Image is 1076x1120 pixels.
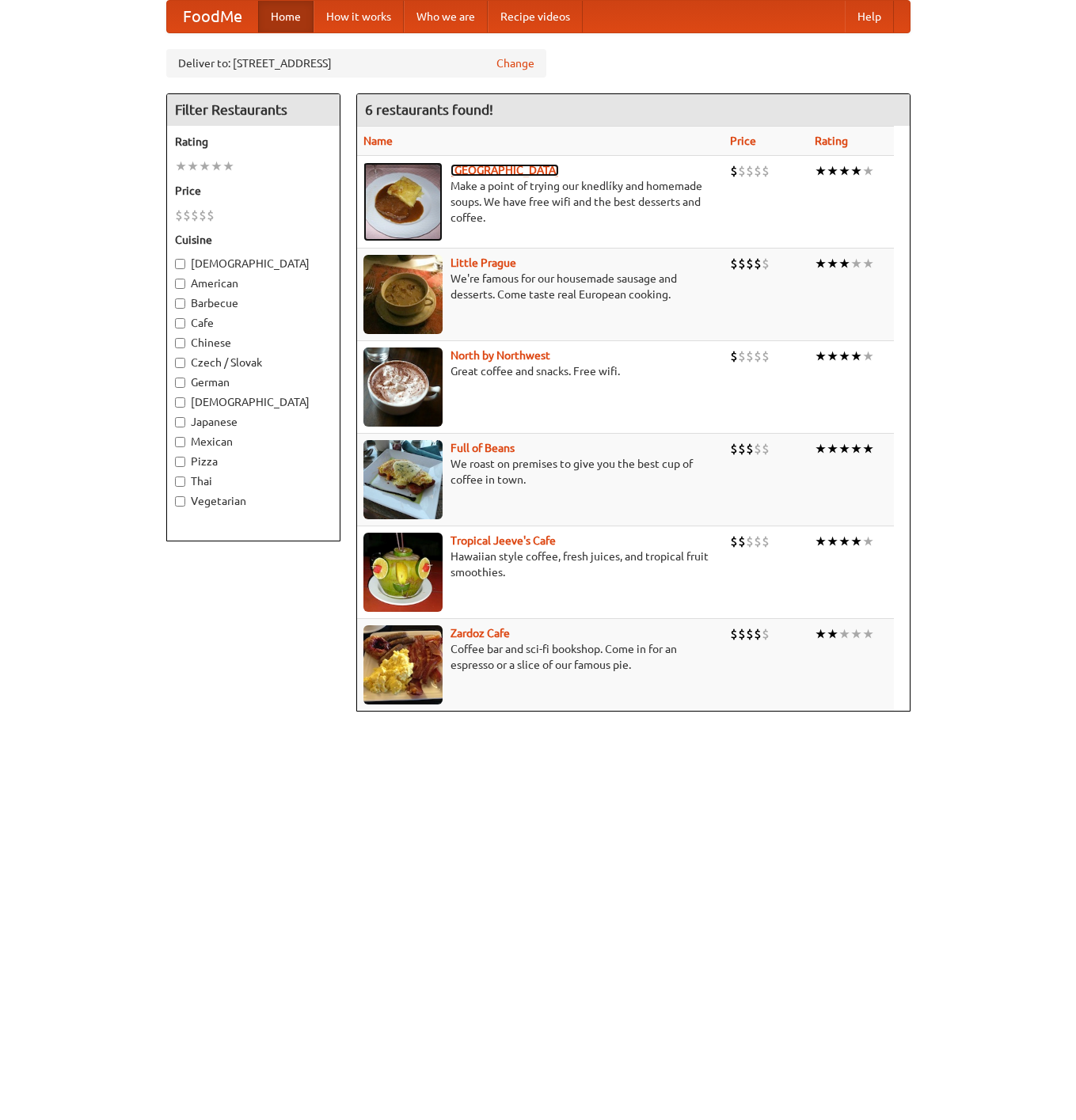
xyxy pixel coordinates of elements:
[754,162,762,180] li: $
[850,533,862,550] li: ★
[850,440,862,457] li: ★
[199,158,211,175] li: ★
[363,271,718,302] p: We're famous for our housemade sausage and desserts. Come taste real European cooking.
[838,347,850,365] li: ★
[211,158,222,175] li: ★
[746,162,754,180] li: $
[175,315,332,331] label: Cafe
[451,349,550,362] a: North by Northwest
[175,417,185,427] input: Japanese
[365,102,493,117] ng-pluralize: 6 restaurants found!
[730,625,738,643] li: $
[363,363,718,379] p: Great coffee and snacks. Free wifi.
[175,476,185,487] input: Thai
[746,440,754,457] li: $
[762,440,770,457] li: $
[746,533,754,550] li: $
[175,394,332,410] label: [DEMOGRAPHIC_DATA]
[730,135,756,147] a: Price
[175,434,332,450] label: Mexican
[738,533,746,550] li: $
[175,207,183,224] li: $
[815,162,827,180] li: ★
[175,457,185,467] input: Pizza
[754,533,762,550] li: $
[314,1,404,32] a: How it works
[175,338,185,348] input: Chinese
[175,279,185,289] input: American
[862,625,874,643] li: ★
[762,347,770,365] li: $
[738,347,746,365] li: $
[175,232,332,248] h5: Cuisine
[845,1,894,32] a: Help
[746,347,754,365] li: $
[862,162,874,180] li: ★
[746,255,754,272] li: $
[754,625,762,643] li: $
[862,347,874,365] li: ★
[488,1,583,32] a: Recipe videos
[850,255,862,272] li: ★
[815,135,848,147] a: Rating
[815,255,827,272] li: ★
[754,440,762,457] li: $
[363,533,443,612] img: jeeves.jpg
[738,162,746,180] li: $
[746,625,754,643] li: $
[175,295,332,311] label: Barbecue
[827,533,838,550] li: ★
[175,158,187,175] li: ★
[838,255,850,272] li: ★
[404,1,488,32] a: Who we are
[730,533,738,550] li: $
[762,625,770,643] li: $
[827,440,838,457] li: ★
[175,259,185,269] input: [DEMOGRAPHIC_DATA]
[451,256,516,269] a: Little Prague
[754,347,762,365] li: $
[363,162,443,241] img: czechpoint.jpg
[838,533,850,550] li: ★
[730,347,738,365] li: $
[815,347,827,365] li: ★
[363,255,443,334] img: littleprague.jpg
[363,178,718,226] p: Make a point of trying our knedlíky and homemade soups. We have free wifi and the best desserts a...
[175,454,332,469] label: Pizza
[175,256,332,271] label: [DEMOGRAPHIC_DATA]
[175,358,185,368] input: Czech / Slovak
[838,625,850,643] li: ★
[363,641,718,673] p: Coffee bar and sci-fi bookshop. Come in for an espresso or a slice of our famous pie.
[451,442,515,454] a: Full of Beans
[183,207,191,224] li: $
[862,533,874,550] li: ★
[850,625,862,643] li: ★
[175,318,185,328] input: Cafe
[191,207,199,224] li: $
[363,625,443,704] img: zardoz.jpg
[762,162,770,180] li: $
[222,158,234,175] li: ★
[175,134,332,150] h5: Rating
[258,1,314,32] a: Home
[175,397,185,408] input: [DEMOGRAPHIC_DATA]
[175,437,185,447] input: Mexican
[363,135,393,147] a: Name
[175,496,185,507] input: Vegetarian
[363,549,718,580] p: Hawaiian style coffee, fresh juices, and tropical fruit smoothies.
[862,255,874,272] li: ★
[451,534,556,547] b: Tropical Jeeve's Cafe
[363,440,443,519] img: beans.jpg
[175,378,185,388] input: German
[175,275,332,291] label: American
[730,162,738,180] li: $
[166,49,546,78] div: Deliver to: [STREET_ADDRESS]
[850,162,862,180] li: ★
[199,207,207,224] li: $
[730,255,738,272] li: $
[451,164,559,177] a: [GEOGRAPHIC_DATA]
[738,255,746,272] li: $
[815,440,827,457] li: ★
